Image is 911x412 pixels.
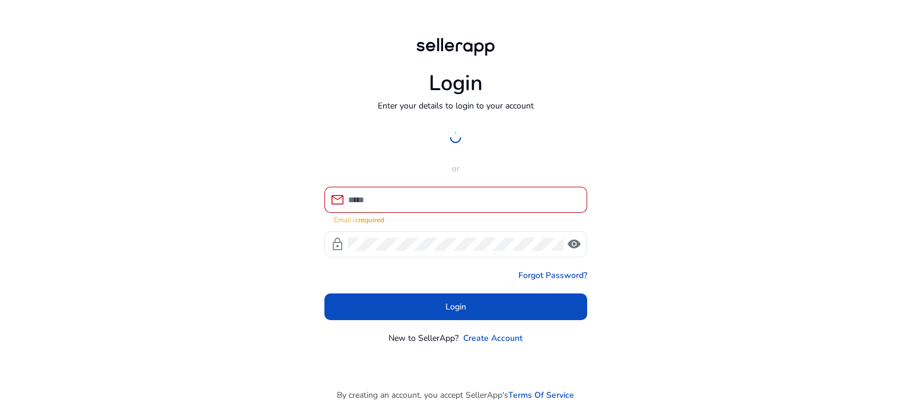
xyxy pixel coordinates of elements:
span: mail [330,193,345,207]
span: lock [330,237,345,251]
a: Create Account [463,332,523,344]
p: or [324,162,587,175]
p: New to SellerApp? [388,332,458,344]
p: Enter your details to login to your account [378,100,534,112]
a: Forgot Password? [518,269,587,282]
strong: required [358,215,384,225]
h1: Login [429,71,483,96]
span: Login [445,301,466,313]
button: Login [324,293,587,320]
a: Terms Of Service [508,389,574,401]
span: visibility [567,237,581,251]
mat-error: Email is [334,213,578,225]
